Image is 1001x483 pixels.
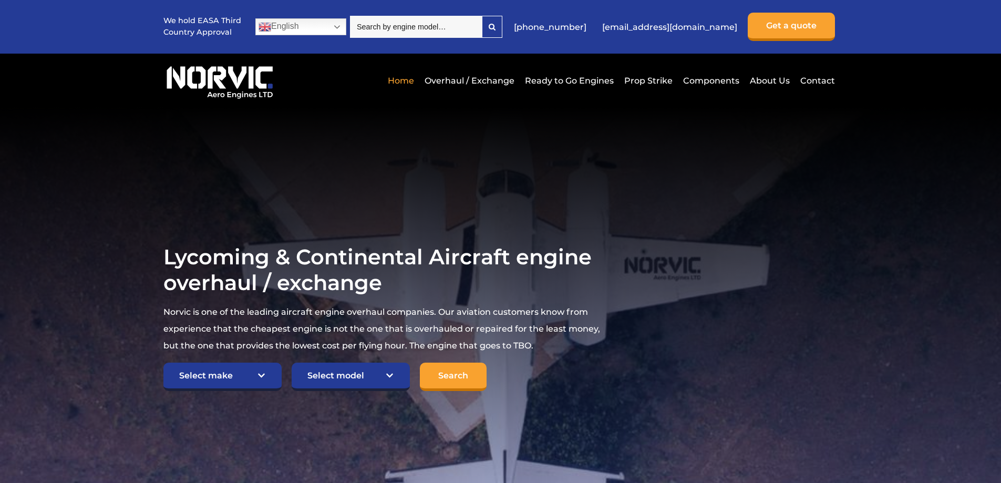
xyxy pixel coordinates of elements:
[680,68,742,94] a: Components
[255,18,346,35] a: English
[622,68,675,94] a: Prop Strike
[798,68,835,94] a: Contact
[747,68,792,94] a: About Us
[163,15,242,38] p: We hold EASA Third Country Approval
[385,68,417,94] a: Home
[509,14,592,40] a: [PHONE_NUMBER]
[748,13,835,41] a: Get a quote
[422,68,517,94] a: Overhaul / Exchange
[420,363,487,391] input: Search
[350,16,482,38] input: Search by engine model…
[259,20,271,33] img: en
[163,61,276,99] img: Norvic Aero Engines logo
[163,244,602,295] h1: Lycoming & Continental Aircraft engine overhaul / exchange
[522,68,616,94] a: Ready to Go Engines
[597,14,742,40] a: [EMAIL_ADDRESS][DOMAIN_NAME]
[163,304,602,354] p: Norvic is one of the leading aircraft engine overhaul companies. Our aviation customers know from...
